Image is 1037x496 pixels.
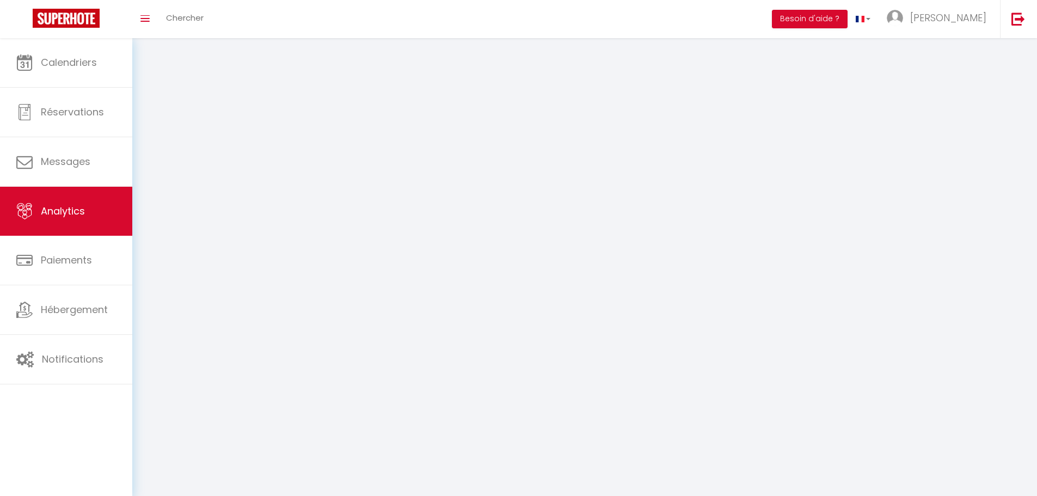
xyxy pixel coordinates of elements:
span: Analytics [41,204,85,218]
img: Super Booking [33,9,100,28]
span: Messages [41,155,90,168]
span: Chercher [166,12,204,23]
span: Notifications [42,352,103,366]
span: Calendriers [41,56,97,69]
button: Ouvrir le widget de chat LiveChat [9,4,41,37]
span: Paiements [41,253,92,267]
span: Réservations [41,105,104,119]
span: [PERSON_NAME] [910,11,986,25]
button: Besoin d'aide ? [772,10,848,28]
img: ... [887,10,903,26]
img: logout [1011,12,1025,26]
span: Hébergement [41,303,108,316]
